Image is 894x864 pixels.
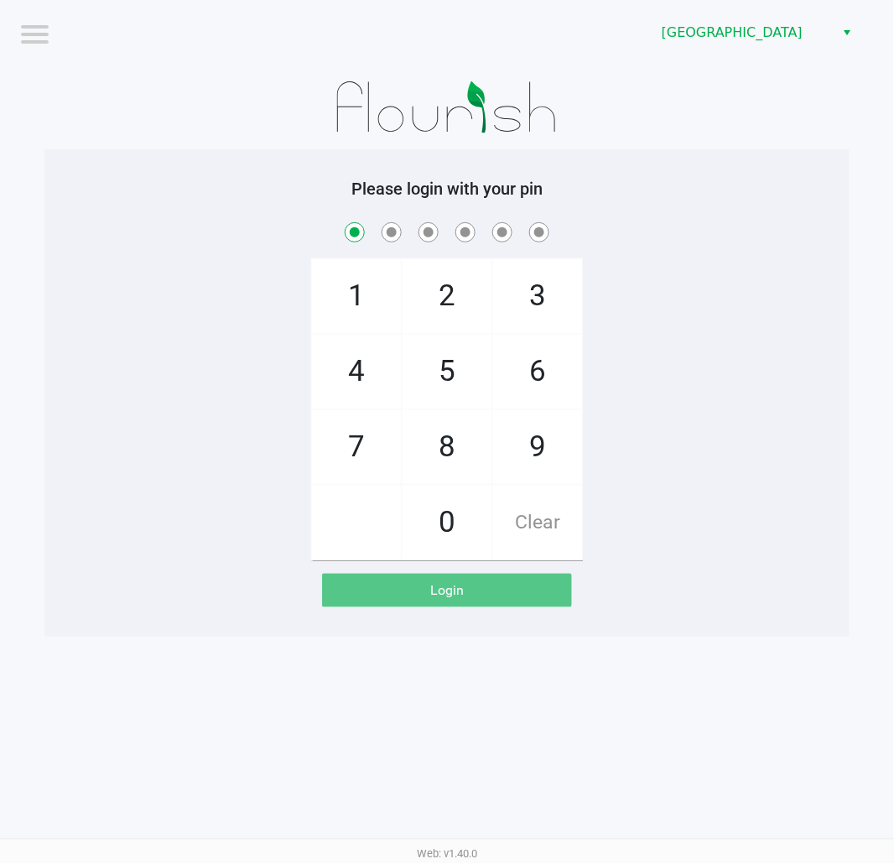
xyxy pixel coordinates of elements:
span: 4 [312,335,401,409]
span: 6 [493,335,582,409]
span: Clear [493,486,582,560]
span: [GEOGRAPHIC_DATA] [662,23,825,43]
span: 9 [493,410,582,484]
span: 5 [403,335,491,409]
button: Select [835,18,860,48]
h5: Please login with your pin [57,179,837,199]
span: 1 [312,259,401,333]
span: 8 [403,410,491,484]
span: 0 [403,486,491,560]
span: 7 [312,410,401,484]
span: 2 [403,259,491,333]
span: Web: v1.40.0 [417,848,477,861]
span: 3 [493,259,582,333]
